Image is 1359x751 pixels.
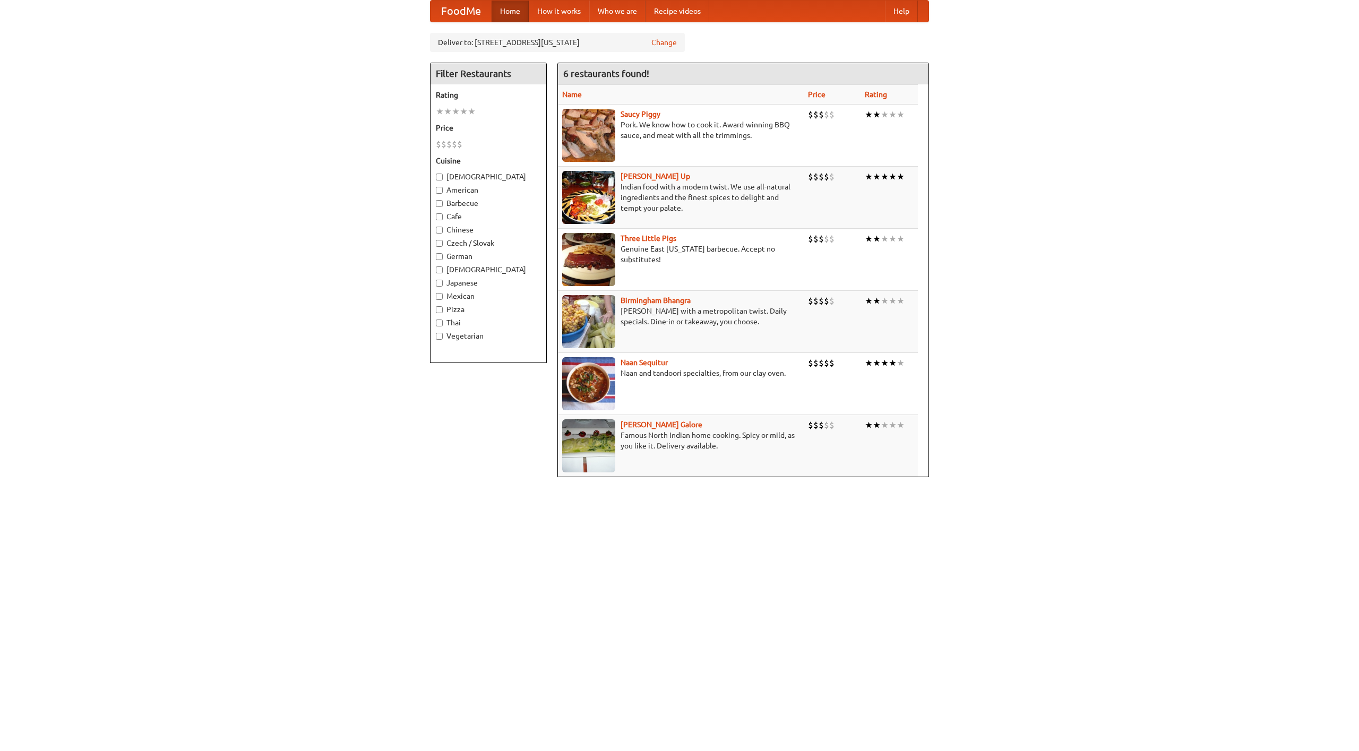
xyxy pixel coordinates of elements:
[819,295,824,307] li: $
[651,37,677,48] a: Change
[873,419,881,431] li: ★
[436,187,443,194] input: American
[436,253,443,260] input: German
[431,63,546,84] h4: Filter Restaurants
[889,419,897,431] li: ★
[829,419,835,431] li: $
[881,357,889,369] li: ★
[808,90,825,99] a: Price
[436,171,541,182] label: [DEMOGRAPHIC_DATA]
[873,109,881,120] li: ★
[562,119,799,141] p: Pork. We know how to cook it. Award-winning BBQ sauce, and meat with all the trimmings.
[819,419,824,431] li: $
[436,156,541,166] h5: Cuisine
[865,357,873,369] li: ★
[813,357,819,369] li: $
[621,358,668,367] a: Naan Sequitur
[436,317,541,328] label: Thai
[589,1,646,22] a: Who we are
[829,109,835,120] li: $
[819,357,824,369] li: $
[873,171,881,183] li: ★
[889,357,897,369] li: ★
[436,198,541,209] label: Barbecue
[824,357,829,369] li: $
[865,90,887,99] a: Rating
[436,266,443,273] input: [DEMOGRAPHIC_DATA]
[436,251,541,262] label: German
[436,278,541,288] label: Japanese
[897,357,905,369] li: ★
[881,233,889,245] li: ★
[562,244,799,265] p: Genuine East [US_STATE] barbecue. Accept no substitutes!
[819,109,824,120] li: $
[562,295,615,348] img: bhangra.jpg
[436,106,444,117] li: ★
[865,233,873,245] li: ★
[865,295,873,307] li: ★
[885,1,918,22] a: Help
[824,171,829,183] li: $
[808,233,813,245] li: $
[889,109,897,120] li: ★
[492,1,529,22] a: Home
[813,109,819,120] li: $
[562,171,615,224] img: curryup.jpg
[621,234,676,243] a: Three Little Pigs
[881,171,889,183] li: ★
[621,110,660,118] a: Saucy Piggy
[430,33,685,52] div: Deliver to: [STREET_ADDRESS][US_STATE]
[621,172,690,180] a: [PERSON_NAME] Up
[621,420,702,429] a: [PERSON_NAME] Galore
[808,109,813,120] li: $
[436,238,541,248] label: Czech / Slovak
[813,295,819,307] li: $
[562,90,582,99] a: Name
[436,293,443,300] input: Mexican
[865,171,873,183] li: ★
[897,295,905,307] li: ★
[829,233,835,245] li: $
[436,264,541,275] label: [DEMOGRAPHIC_DATA]
[819,233,824,245] li: $
[562,430,799,451] p: Famous North Indian home cooking. Spicy or mild, as you like it. Delivery available.
[646,1,709,22] a: Recipe videos
[824,419,829,431] li: $
[436,174,443,180] input: [DEMOGRAPHIC_DATA]
[881,295,889,307] li: ★
[446,139,452,150] li: $
[436,306,443,313] input: Pizza
[873,295,881,307] li: ★
[436,291,541,301] label: Mexican
[819,171,824,183] li: $
[813,419,819,431] li: $
[813,233,819,245] li: $
[436,123,541,133] h5: Price
[563,68,649,79] ng-pluralize: 6 restaurants found!
[889,233,897,245] li: ★
[829,357,835,369] li: $
[621,296,691,305] b: Birmingham Bhangra
[529,1,589,22] a: How it works
[897,419,905,431] li: ★
[824,295,829,307] li: $
[562,306,799,327] p: [PERSON_NAME] with a metropolitan twist. Daily specials. Dine-in or takeaway, you choose.
[562,182,799,213] p: Indian food with a modern twist. We use all-natural ingredients and the finest spices to delight ...
[436,320,443,326] input: Thai
[808,357,813,369] li: $
[889,295,897,307] li: ★
[436,211,541,222] label: Cafe
[824,109,829,120] li: $
[865,419,873,431] li: ★
[436,185,541,195] label: American
[829,295,835,307] li: $
[457,139,462,150] li: $
[452,106,460,117] li: ★
[889,171,897,183] li: ★
[444,106,452,117] li: ★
